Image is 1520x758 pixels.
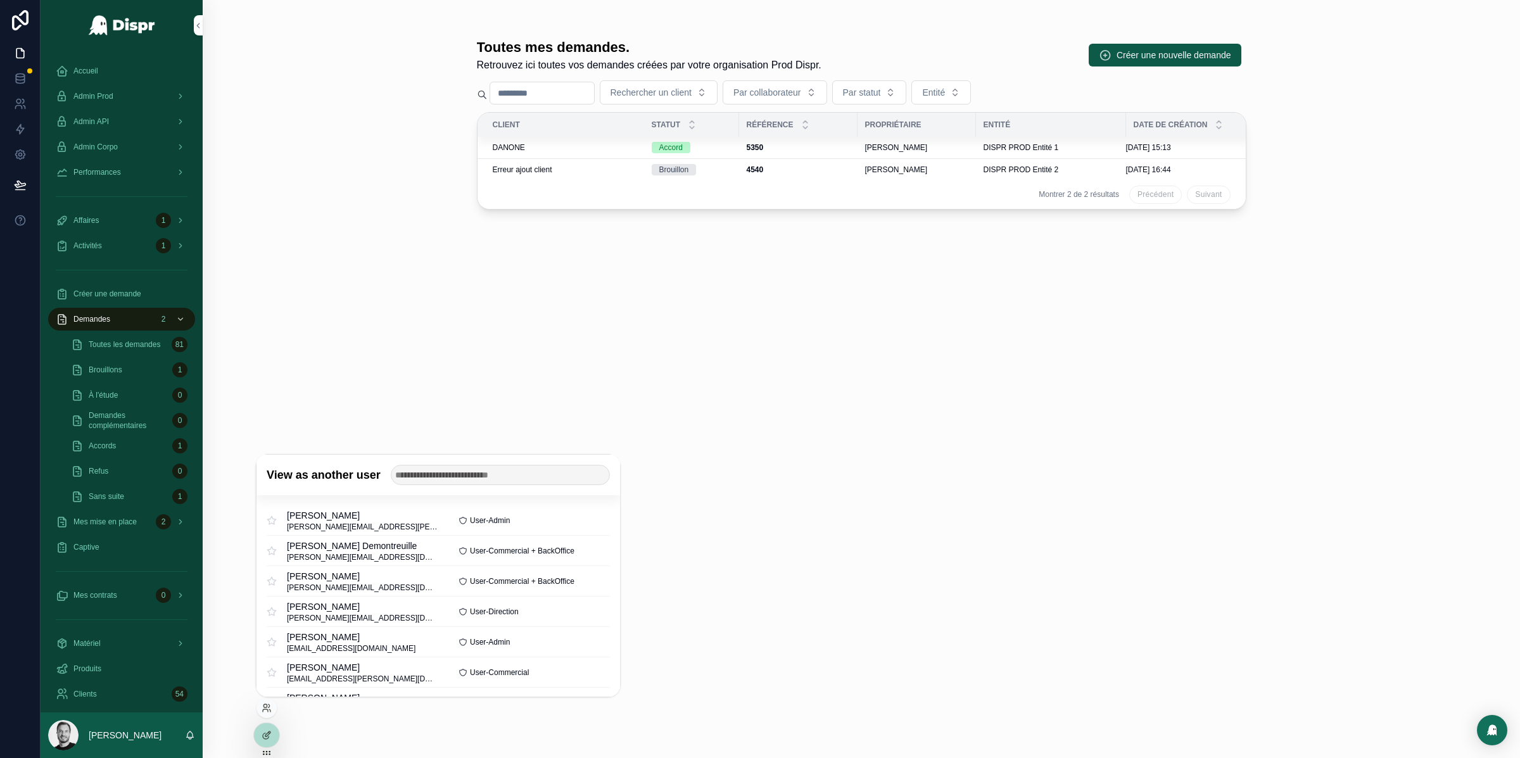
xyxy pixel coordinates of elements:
a: Créer une demande [48,282,195,305]
a: Mes mise en place2 [48,510,195,533]
div: 81 [172,337,187,352]
a: [DATE] 15:13 [1126,142,1249,153]
button: Select Button [832,80,907,104]
span: DISPR PROD Entité 1 [984,142,1059,153]
a: [PERSON_NAME] [865,142,968,153]
span: Accueil [73,66,98,76]
span: Admin Corpo [73,142,118,152]
span: Demandes [73,314,110,324]
a: DANONE [493,142,636,153]
a: DISPR PROD Entité 2 [984,165,1118,175]
a: Admin API [48,110,195,133]
div: Brouillon [659,164,689,175]
span: [EMAIL_ADDRESS][PERSON_NAME][DOMAIN_NAME] [287,673,438,683]
span: Statut [652,120,681,130]
span: Par collaborateur [733,86,801,99]
span: [PERSON_NAME] Demontreuille [287,539,438,552]
span: User-Commercial [470,667,529,677]
span: Produits [73,664,101,674]
a: 4540 [747,165,850,175]
a: Brouillons1 [63,358,195,381]
span: [DATE] 16:44 [1126,165,1171,175]
span: [PERSON_NAME] [287,630,415,643]
span: À l'étude [89,390,118,400]
span: Rechercher un client [611,86,692,99]
span: Brouillons [89,365,122,375]
button: Select Button [911,80,971,104]
span: [PERSON_NAME][EMAIL_ADDRESS][DOMAIN_NAME] [287,582,438,592]
span: Matériel [73,638,101,648]
a: Sans suite1 [63,485,195,508]
span: User-Direction [470,606,519,616]
div: Open Intercom Messenger [1477,715,1507,745]
a: Demandes2 [48,308,195,331]
span: User-Admin [470,515,510,525]
div: 0 [172,388,187,403]
a: Accord [652,142,731,153]
div: 1 [172,362,187,377]
span: Sans suite [89,491,124,502]
span: User-Admin [470,636,510,647]
span: [PERSON_NAME] [287,600,438,612]
span: [PERSON_NAME] [865,142,928,153]
a: DISPR PROD Entité 1 [984,142,1118,153]
span: Retrouvez ici toutes vos demandes créées par votre organisation Prod Dispr. [477,58,821,73]
span: Affaires [73,215,99,225]
div: 1 [156,238,171,253]
span: [DATE] 15:13 [1126,142,1171,153]
span: Clients [73,689,97,699]
strong: 5350 [747,143,764,152]
a: Clients54 [48,683,195,705]
div: 1 [172,438,187,453]
a: Toutes les demandes81 [63,333,195,356]
h1: Toutes mes demandes. [477,38,821,58]
a: 5350 [747,142,850,153]
a: Accueil [48,60,195,82]
span: Entité [922,86,945,99]
a: Activités1 [48,234,195,257]
a: Admin Corpo [48,136,195,158]
a: Matériel [48,632,195,655]
span: [PERSON_NAME] [287,569,438,582]
span: [PERSON_NAME][EMAIL_ADDRESS][DOMAIN_NAME] [287,552,438,562]
a: Demandes complémentaires0 [63,409,195,432]
a: Refus0 [63,460,195,483]
span: Référence [747,120,794,130]
span: Admin Prod [73,91,113,101]
span: Performances [73,167,121,177]
span: Client [493,120,520,130]
a: Captive [48,536,195,559]
span: Admin API [73,117,109,127]
span: Créer une demande [73,289,141,299]
div: 0 [172,464,187,479]
span: DISPR PROD Entité 2 [984,165,1059,175]
a: Affaires1 [48,209,195,232]
div: scrollable content [41,51,203,712]
span: Accords [89,441,116,451]
h2: View as another user [267,466,381,483]
a: Accords1 [63,434,195,457]
button: Select Button [600,80,718,104]
span: DANONE [493,142,525,153]
a: Admin Prod [48,85,195,108]
span: Mes contrats [73,590,117,600]
a: [PERSON_NAME] [865,165,968,175]
a: Mes contrats0 [48,584,195,607]
div: 1 [172,489,187,504]
span: Refus [89,466,108,476]
span: Demandes complémentaires [89,410,167,431]
div: 1 [156,213,171,228]
p: [PERSON_NAME] [89,729,161,742]
strong: 4540 [747,165,764,174]
span: [PERSON_NAME][EMAIL_ADDRESS][PERSON_NAME][DOMAIN_NAME] [287,521,438,531]
span: Montrer 2 de 2 résultats [1039,189,1119,199]
button: Select Button [723,80,827,104]
img: App logo [88,15,156,35]
span: Par statut [843,86,881,99]
span: [PERSON_NAME] [287,660,438,673]
span: Date de création [1134,120,1208,130]
a: À l'étude0 [63,384,195,407]
a: Performances [48,161,195,184]
span: User-Commercial + BackOffice [470,576,574,586]
div: 54 [172,686,187,702]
